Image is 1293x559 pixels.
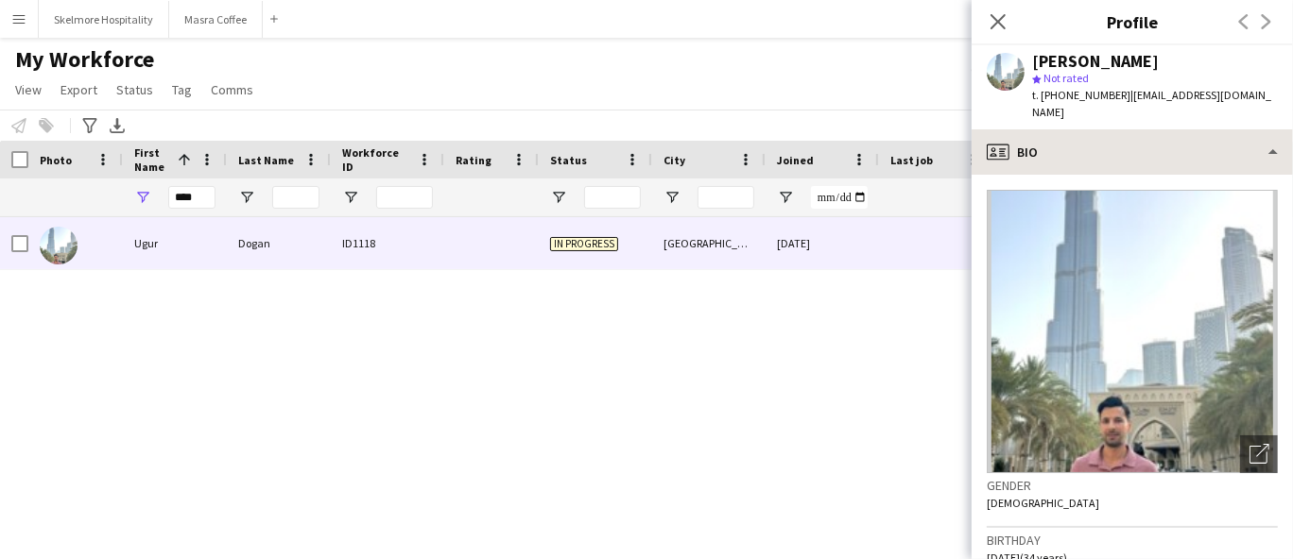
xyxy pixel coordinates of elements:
span: First Name [134,145,170,174]
a: Export [53,77,105,102]
span: Not rated [1043,71,1089,85]
img: Crew avatar or photo [987,190,1278,473]
span: Photo [40,153,72,167]
div: Dogan [227,217,331,269]
div: Bio [972,129,1293,175]
button: Skelmore Hospitality [39,1,169,38]
span: t. [PHONE_NUMBER] [1032,88,1130,102]
div: [GEOGRAPHIC_DATA] [652,217,766,269]
input: Workforce ID Filter Input [376,186,433,209]
span: [DEMOGRAPHIC_DATA] [987,496,1099,510]
span: Last job [890,153,933,167]
span: Last Name [238,153,294,167]
span: In progress [550,237,618,251]
span: Joined [777,153,814,167]
button: Open Filter Menu [238,189,255,206]
app-action-btn: Advanced filters [78,114,101,137]
input: Status Filter Input [584,186,641,209]
div: [PERSON_NAME] [1032,53,1159,70]
img: Ugur Dogan [40,227,78,264]
h3: Profile [972,9,1293,34]
button: Open Filter Menu [134,189,151,206]
a: View [8,77,49,102]
div: Open photos pop-in [1240,435,1278,473]
div: Ugur [123,217,227,269]
span: Comms [211,81,253,98]
button: Open Filter Menu [550,189,567,206]
app-action-btn: Export XLSX [106,114,129,137]
div: ID1118 [331,217,444,269]
input: Joined Filter Input [811,186,868,209]
input: Last Name Filter Input [272,186,319,209]
div: [DATE] [766,217,879,269]
button: Open Filter Menu [777,189,794,206]
span: Status [550,153,587,167]
a: Tag [164,77,199,102]
span: City [664,153,685,167]
span: Workforce ID [342,145,410,174]
span: View [15,81,42,98]
h3: Birthday [987,532,1278,549]
span: Status [116,81,153,98]
h3: Gender [987,477,1278,494]
span: My Workforce [15,45,154,74]
button: Open Filter Menu [664,189,681,206]
a: Comms [203,77,261,102]
input: First Name Filter Input [168,186,215,209]
button: Open Filter Menu [342,189,359,206]
span: Tag [172,81,192,98]
button: Masra Coffee [169,1,263,38]
input: City Filter Input [698,186,754,209]
span: Export [60,81,97,98]
span: Rating [456,153,491,167]
a: Status [109,77,161,102]
span: | [EMAIL_ADDRESS][DOMAIN_NAME] [1032,88,1271,119]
